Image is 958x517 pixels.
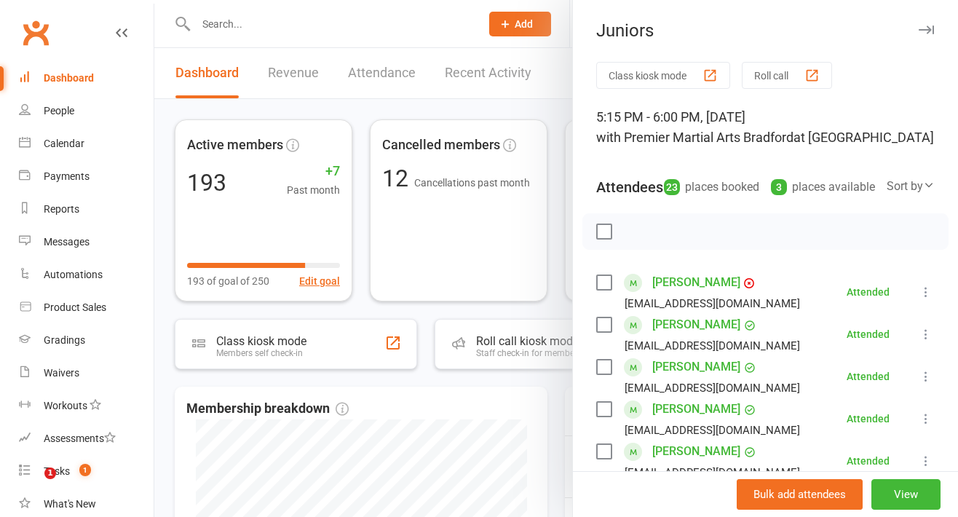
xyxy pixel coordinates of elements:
a: [PERSON_NAME] [652,398,740,421]
div: Gradings [44,334,85,346]
a: Calendar [19,127,154,160]
div: Waivers [44,367,79,379]
button: Class kiosk mode [596,62,730,89]
div: Sort by [887,177,935,196]
a: Assessments [19,422,154,455]
a: Reports [19,193,154,226]
div: Dashboard [44,72,94,84]
div: 3 [771,179,787,195]
div: [EMAIL_ADDRESS][DOMAIN_NAME] [625,421,800,440]
a: [PERSON_NAME] [652,355,740,379]
span: 1 [44,467,56,479]
span: with Premier Martial Arts Bradford [596,130,793,145]
a: Waivers [19,357,154,390]
div: places booked [664,177,759,197]
div: Attended [847,456,890,466]
a: [PERSON_NAME] [652,271,740,294]
div: Attended [847,329,890,339]
span: 1 [79,464,91,476]
div: [EMAIL_ADDRESS][DOMAIN_NAME] [625,463,800,482]
a: Messages [19,226,154,258]
a: Gradings [19,324,154,357]
div: Juniors [573,20,958,41]
a: [PERSON_NAME] [652,440,740,463]
iframe: Intercom live chat [15,467,50,502]
div: Attendees [596,177,663,197]
div: 5:15 PM - 6:00 PM, [DATE] [596,107,935,148]
a: People [19,95,154,127]
a: Workouts [19,390,154,422]
div: Attended [847,287,890,297]
div: [EMAIL_ADDRESS][DOMAIN_NAME] [625,379,800,398]
div: Assessments [44,433,116,444]
div: Product Sales [44,301,106,313]
div: Attended [847,414,890,424]
div: places available [771,177,875,197]
a: Dashboard [19,62,154,95]
a: Automations [19,258,154,291]
button: View [871,479,941,510]
div: Messages [44,236,90,248]
div: Tasks [44,465,70,477]
div: 23 [664,179,680,195]
div: [EMAIL_ADDRESS][DOMAIN_NAME] [625,294,800,313]
div: [EMAIL_ADDRESS][DOMAIN_NAME] [625,336,800,355]
a: Product Sales [19,291,154,324]
button: Roll call [742,62,832,89]
div: Payments [44,170,90,182]
a: Payments [19,160,154,193]
a: Tasks 1 [19,455,154,488]
div: What's New [44,498,96,510]
div: Calendar [44,138,84,149]
span: at [GEOGRAPHIC_DATA] [793,130,934,145]
div: Workouts [44,400,87,411]
div: Automations [44,269,103,280]
a: Clubworx [17,15,54,51]
button: Bulk add attendees [737,479,863,510]
a: [PERSON_NAME] [652,313,740,336]
div: People [44,105,74,117]
div: Reports [44,203,79,215]
div: Attended [847,371,890,382]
